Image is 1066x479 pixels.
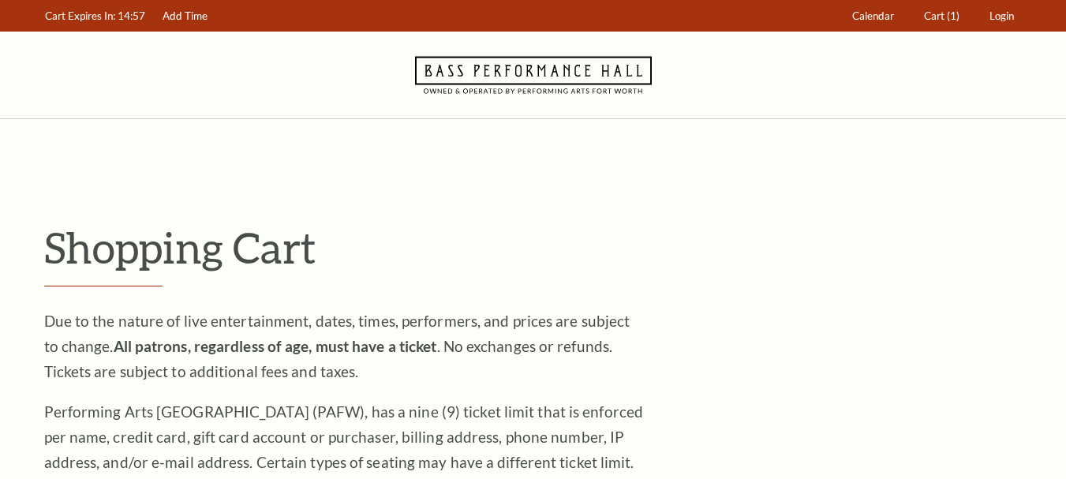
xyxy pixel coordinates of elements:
[947,9,959,22] span: (1)
[44,312,630,380] span: Due to the nature of live entertainment, dates, times, performers, and prices are subject to chan...
[118,9,145,22] span: 14:57
[852,9,894,22] span: Calendar
[916,1,967,32] a: Cart (1)
[45,9,115,22] span: Cart Expires In:
[982,1,1021,32] a: Login
[924,9,944,22] span: Cart
[844,1,901,32] a: Calendar
[44,222,1023,273] p: Shopping Cart
[989,9,1014,22] span: Login
[155,1,215,32] a: Add Time
[114,337,437,355] strong: All patrons, regardless of age, must have a ticket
